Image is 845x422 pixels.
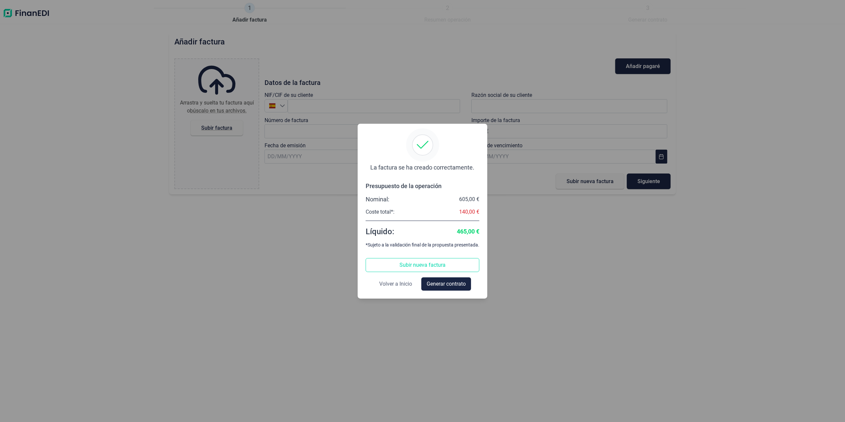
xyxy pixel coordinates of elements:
[371,164,475,172] div: La factura se ha creado correctamente.
[421,277,471,291] button: Generar contrato
[366,242,479,247] div: *Sujeto a la validación final de la propuesta presentada.
[459,209,479,215] div: 140,00 €
[374,277,417,291] button: Volver a Inicio
[399,261,446,269] span: Subir nueva factura
[366,182,479,190] div: Presupuesto de la operación
[366,195,389,203] div: Nominal:
[366,209,394,215] div: Coste total*:
[379,280,412,288] span: Volver a Inicio
[366,258,479,272] button: Subir nueva factura
[459,196,479,203] div: 605,00 €
[457,228,479,236] div: 465,00 €
[427,280,466,288] span: Generar contrato
[366,226,394,237] div: Líquido:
